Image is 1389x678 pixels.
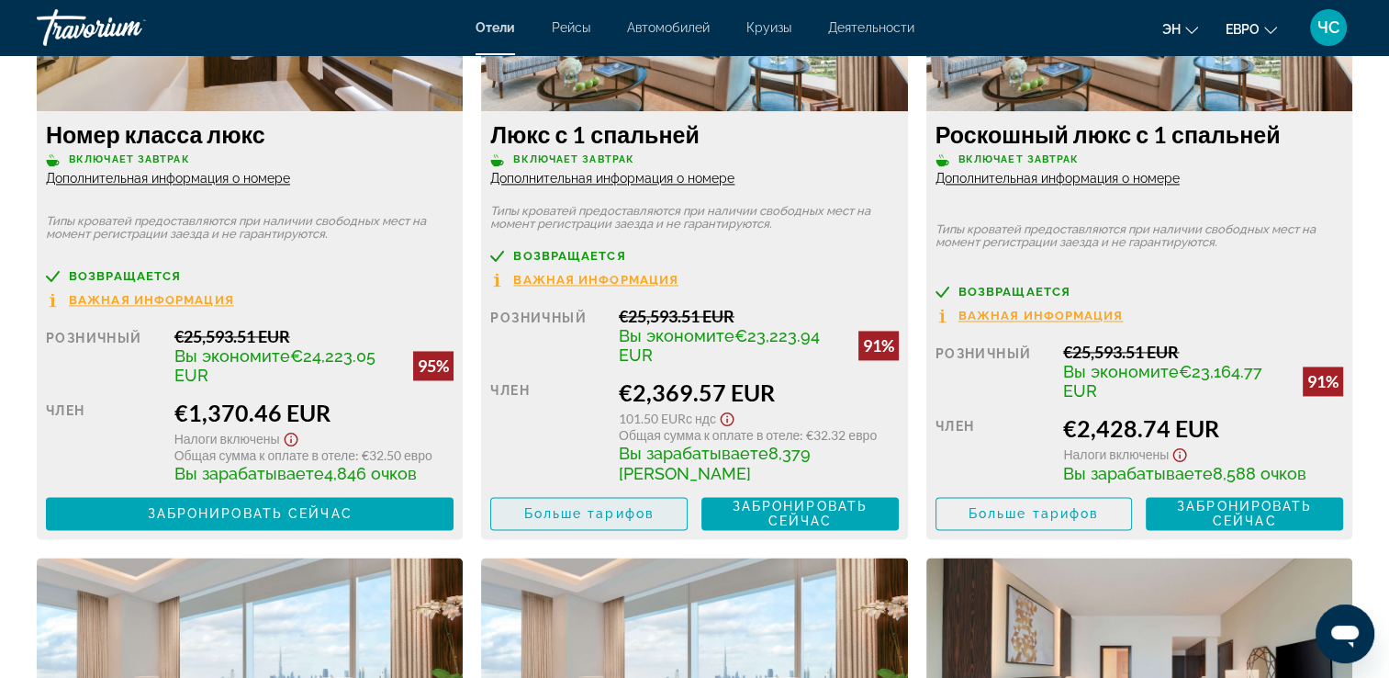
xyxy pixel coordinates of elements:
div: 91% [1303,367,1343,396]
div: Розничный [935,342,1050,401]
span: Дополнительная информация о номере [935,171,1180,186]
span: 8,379 [PERSON_NAME] [619,444,811,483]
span: С НДС [686,411,716,426]
span: €23,164.77 EUR [1063,362,1262,401]
span: Вы зарабатываете [174,464,324,483]
span: ЧС [1317,18,1339,37]
font: Номер класса люкс [46,120,265,148]
div: €25,593.51 EUR [619,306,899,326]
span: Вы экономите [174,346,290,366]
button: Показать отказ от ответственности за налоги и сборы [1169,442,1191,463]
a: Возвращается [935,285,1343,299]
button: Забронировать сейчас [1146,497,1343,530]
button: Показать отказ от ответственности за налоги и сборы [280,426,302,447]
a: Возвращается [46,269,454,283]
button: Пользовательское меню [1305,8,1352,47]
font: €2,369.57 EUR [619,379,775,406]
span: эн [1162,22,1181,37]
span: Общая сумма к оплате в отеле [619,427,800,443]
p: Типы кроватей предоставляются при наличии свободных мест на момент регистрации заезда и не гарант... [935,223,1343,249]
span: Общая сумма к оплате в отеле [174,447,355,463]
span: €24,223.05 EUR [174,346,375,385]
div: Член [935,414,1050,483]
p: Типы кроватей предоставляются при наличии свободных мест на момент регистрации заезда и не гарант... [490,205,898,231]
span: Дополнительная информация о номере [46,171,290,186]
a: Деятельности [828,20,914,35]
iframe: Schaltfläche zum Öffnen des Messaging-Fensters [1316,605,1374,663]
div: Розничный [490,306,605,365]
div: €25,593.51 EUR [174,326,454,346]
span: 8,588 очков [1213,464,1306,483]
span: Забронировать сейчас [148,506,353,521]
button: Забронировать сейчас [701,497,899,530]
span: Вы экономите [619,326,734,345]
button: Важная информация [935,308,1124,323]
span: Больше тарифов [523,506,654,521]
font: : €32.32 евро [800,427,877,443]
a: Автомобилей [627,20,710,35]
div: 91% [858,331,899,360]
button: Изменение языка [1162,16,1198,42]
button: Изменить валюту [1226,16,1277,42]
font: : €32.50 евро [355,447,432,463]
span: 101.50 EUR [619,411,686,426]
span: Возвращается [69,270,181,282]
span: евро [1226,22,1260,37]
span: 4,846 очков [324,464,417,483]
span: Возвращается [513,250,625,262]
a: Травориум [37,4,220,51]
span: Дополнительная информация о номере [490,171,734,186]
span: Важная информация [958,310,1124,322]
span: Важная информация [69,294,234,306]
button: Забронировать сейчас [46,497,454,530]
span: Больше тарифов [969,506,1099,521]
font: €1,370.46 EUR [174,399,330,426]
span: Забронировать сейчас [733,499,868,528]
span: Налоги включены [174,431,280,446]
span: Возвращается [958,286,1070,298]
span: Важная информация [513,274,678,286]
font: Люкс с 1 спальней [490,120,699,148]
p: Типы кроватей предоставляются при наличии свободных мест на момент регистрации заезда и не гарант... [46,215,454,241]
span: Включает завтрак [958,153,1080,165]
span: Включает завтрак [69,153,190,165]
div: Член [490,379,605,483]
font: €2,428.74 EUR [1063,414,1219,442]
span: €23,223.94 EUR [619,326,820,365]
span: Вы экономите [1063,362,1179,381]
span: Вы зарабатываете [619,444,768,463]
div: €25,593.51 EUR [1063,342,1343,362]
span: Включает завтрак [513,153,634,165]
button: Важная информация [46,292,234,308]
button: Больше тарифов [490,497,688,530]
div: Член [46,399,161,483]
span: Вы зарабатываете [1063,464,1213,483]
span: Налоги включены [1063,446,1169,462]
button: Больше тарифов [935,497,1133,530]
div: Розничный [46,326,161,385]
a: Возвращается [490,249,898,263]
button: Показать отказ от ответственности за налоги и сборы [716,406,738,427]
a: Отели [476,20,515,35]
a: Рейсы [552,20,590,35]
button: Важная информация [490,272,678,288]
span: Забронировать сейчас [1177,499,1312,528]
font: Роскошный люкс с 1 спальней [935,120,1281,148]
div: 95% [413,351,454,380]
a: Круизы [746,20,791,35]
